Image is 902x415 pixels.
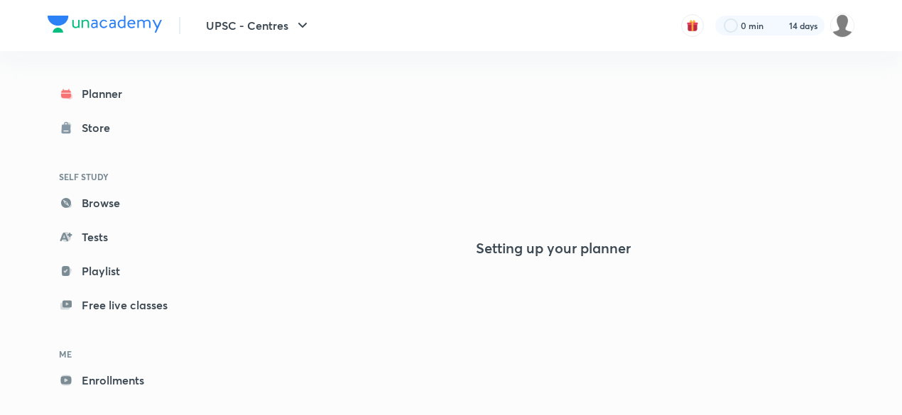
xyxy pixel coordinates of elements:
a: Planner [48,79,212,108]
div: Store [82,119,119,136]
a: Playlist [48,257,212,285]
a: Company Logo [48,16,162,36]
a: Store [48,114,212,142]
a: Tests [48,223,212,251]
img: SAKSHI AGRAWAL [830,13,854,38]
h4: Setting up your planner [476,240,631,257]
button: UPSC - Centres [197,11,320,40]
a: Browse [48,189,212,217]
img: avatar [686,19,699,32]
button: avatar [681,14,704,37]
h6: ME [48,342,212,366]
img: streak [772,18,786,33]
h6: SELF STUDY [48,165,212,189]
a: Free live classes [48,291,212,319]
a: Enrollments [48,366,212,394]
img: Company Logo [48,16,162,33]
